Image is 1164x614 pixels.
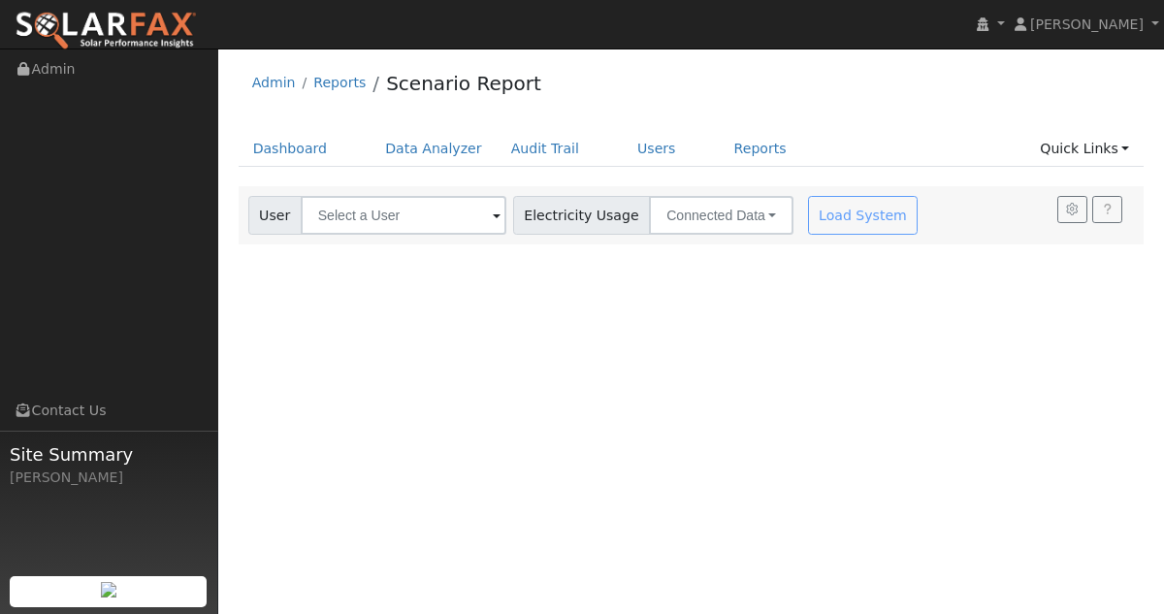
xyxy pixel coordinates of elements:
a: Data Analyzer [371,131,497,167]
a: Admin [252,75,296,90]
img: SolarFax [15,11,197,51]
div: [PERSON_NAME] [10,468,208,488]
img: retrieve [101,582,116,598]
a: Quick Links [1025,131,1144,167]
a: Users [623,131,691,167]
a: Scenario Report [386,72,541,95]
a: Reports [720,131,801,167]
a: Audit Trail [497,131,594,167]
a: Dashboard [239,131,342,167]
span: [PERSON_NAME] [1030,16,1144,32]
span: Site Summary [10,441,208,468]
a: Reports [313,75,366,90]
